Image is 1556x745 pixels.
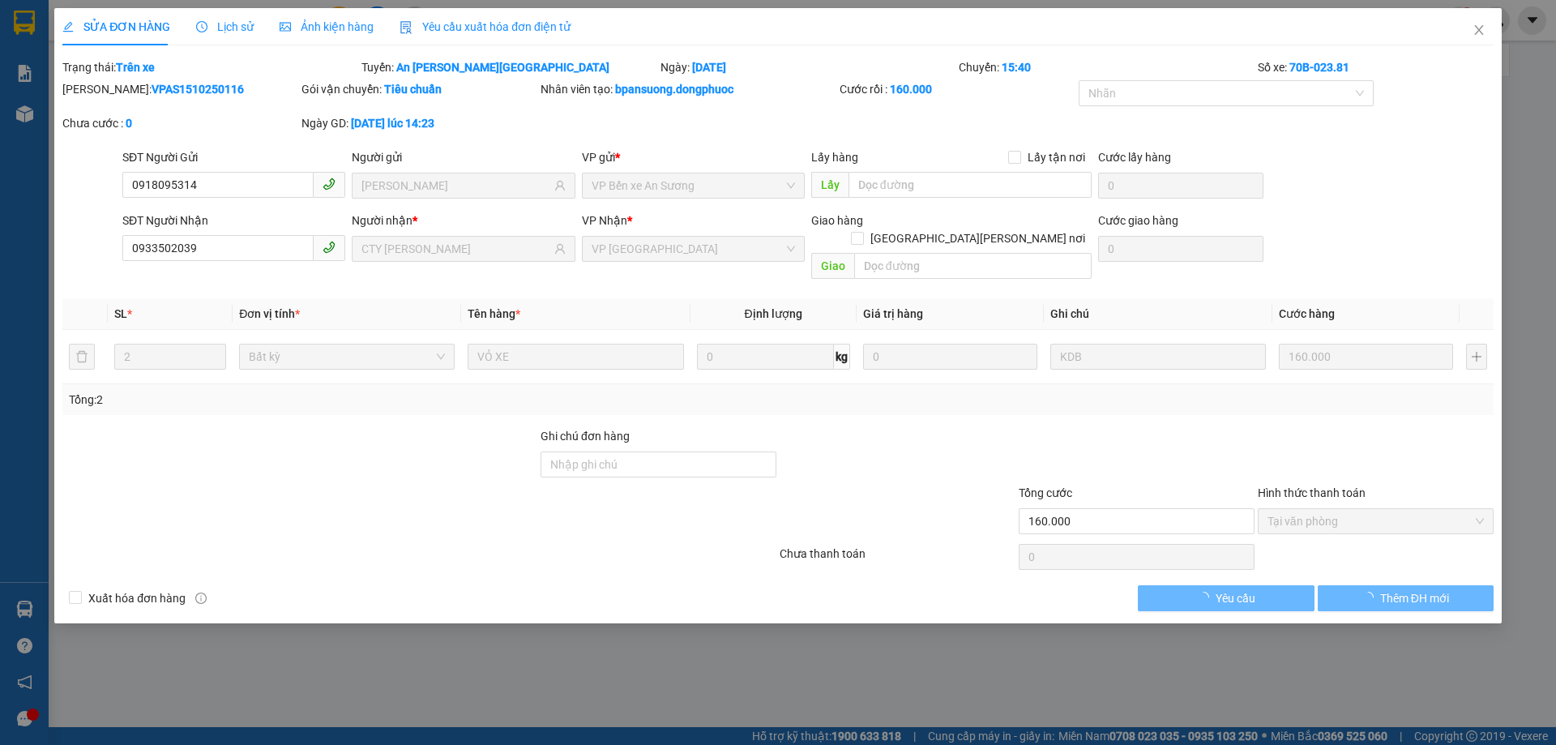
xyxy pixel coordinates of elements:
span: Xuất hóa đơn hàng [82,589,192,607]
label: Hình thức thanh toán [1258,486,1366,499]
b: 0 [126,117,132,130]
div: SĐT Người Gửi [122,148,345,166]
span: Cước hàng [1279,307,1335,320]
span: kg [834,344,850,370]
button: plus [1466,344,1487,370]
div: Trạng thái: [61,58,360,76]
span: info-circle [195,593,207,604]
button: Close [1456,8,1502,54]
b: Tiêu chuẩn [384,83,442,96]
input: 0 [863,344,1037,370]
span: clock-circle [196,21,207,32]
button: Yêu cầu [1138,585,1314,611]
div: SĐT Người Nhận [122,212,345,229]
button: Thêm ĐH mới [1318,585,1494,611]
input: Dọc đường [854,253,1092,279]
span: picture [280,21,291,32]
input: Ghi Chú [1050,344,1266,370]
div: Ngày: [659,58,958,76]
img: icon [400,21,413,34]
span: SL [114,307,127,320]
span: Yêu cầu [1216,589,1255,607]
input: Cước lấy hàng [1098,173,1263,199]
div: Người gửi [352,148,575,166]
span: Giao [811,253,854,279]
span: Đơn vị tính [239,307,300,320]
div: Cước rồi : [840,80,1075,98]
b: [DATE] [692,61,726,74]
div: Tổng: 2 [69,391,601,409]
span: close [1473,24,1485,36]
span: Tổng cước [1019,486,1072,499]
span: VP Nhận [582,214,627,227]
div: Số xe: [1256,58,1495,76]
span: phone [323,241,336,254]
div: Ngày GD: [301,114,537,132]
div: Chưa thanh toán [778,545,1017,573]
input: Tên người nhận [361,240,550,258]
span: SỬA ĐƠN HÀNG [62,20,170,33]
input: Ghi chú đơn hàng [541,452,776,477]
span: Lấy tận nơi [1021,148,1092,166]
span: Lịch sử [196,20,254,33]
div: Gói vận chuyển: [301,80,537,98]
span: loading [1198,592,1216,603]
span: Ảnh kiện hàng [280,20,374,33]
span: Thêm ĐH mới [1380,589,1449,607]
span: VP Bến xe An Sương [592,173,795,198]
div: Tuyến: [360,58,659,76]
b: VPAS1510250116 [152,83,244,96]
span: [GEOGRAPHIC_DATA][PERSON_NAME] nơi [864,229,1092,247]
span: Lấy hàng [811,151,858,164]
b: Trên xe [116,61,155,74]
div: Nhân viên tạo: [541,80,836,98]
b: 70B-023.81 [1289,61,1349,74]
div: Người nhận [352,212,575,229]
span: Tên hàng [468,307,520,320]
div: Chuyến: [957,58,1256,76]
span: user [554,180,566,191]
label: Cước lấy hàng [1098,151,1171,164]
span: user [554,243,566,255]
span: Giao hàng [811,214,863,227]
span: Định lượng [745,307,802,320]
button: delete [69,344,95,370]
input: VD: Bàn, Ghế [468,344,683,370]
label: Ghi chú đơn hàng [541,430,630,443]
input: Cước giao hàng [1098,236,1263,262]
span: Lấy [811,172,849,198]
b: bpansuong.dongphuoc [615,83,733,96]
span: edit [62,21,74,32]
label: Cước giao hàng [1098,214,1178,227]
span: Tại văn phòng [1267,509,1484,533]
span: phone [323,178,336,191]
span: Yêu cầu xuất hóa đơn điện tử [400,20,571,33]
span: VP Tây Ninh [592,237,795,261]
b: 15:40 [1002,61,1031,74]
input: 0 [1279,344,1453,370]
b: 160.000 [890,83,932,96]
span: loading [1362,592,1380,603]
div: [PERSON_NAME]: [62,80,298,98]
th: Ghi chú [1044,298,1272,330]
div: Chưa cước : [62,114,298,132]
input: Dọc đường [849,172,1092,198]
div: VP gửi [582,148,805,166]
b: An [PERSON_NAME][GEOGRAPHIC_DATA] [396,61,609,74]
span: Bất kỳ [249,345,445,369]
span: Giá trị hàng [863,307,923,320]
input: Tên người gửi [361,177,550,195]
b: [DATE] lúc 14:23 [351,117,434,130]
